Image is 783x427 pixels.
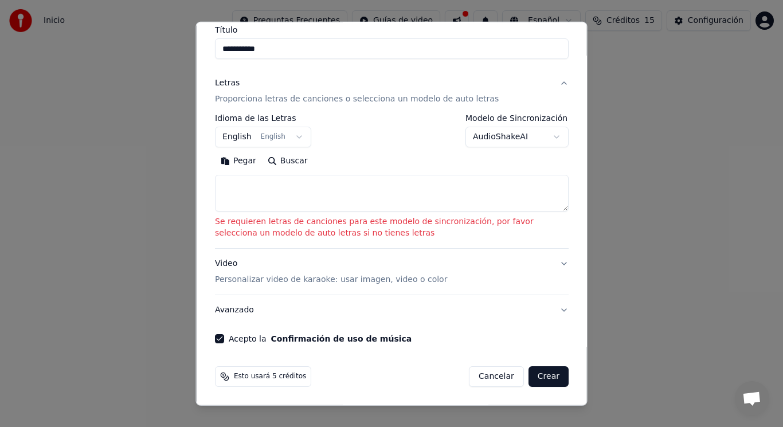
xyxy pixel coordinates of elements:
[271,335,412,343] button: Acepto la
[215,274,447,285] p: Personalizar video de karaoke: usar imagen, video o color
[215,26,569,34] label: Título
[229,335,412,343] label: Acepto la
[469,366,524,387] button: Cancelar
[215,114,311,122] label: Idioma de las Letras
[528,366,568,387] button: Crear
[215,249,569,295] button: VideoPersonalizar video de karaoke: usar imagen, video o color
[465,114,569,122] label: Modelo de Sincronización
[215,152,262,170] button: Pegar
[261,152,313,170] button: Buscar
[215,93,499,105] p: Proporciona letras de canciones o selecciona un modelo de auto letras
[215,77,240,89] div: Letras
[215,68,569,114] button: LetrasProporciona letras de canciones o selecciona un modelo de auto letras
[215,258,447,285] div: Video
[234,372,306,381] span: Esto usará 5 créditos
[215,216,569,239] p: Se requieren letras de canciones para este modelo de sincronización, por favor selecciona un mode...
[215,295,569,325] button: Avanzado
[215,114,569,248] div: LetrasProporciona letras de canciones o selecciona un modelo de auto letras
